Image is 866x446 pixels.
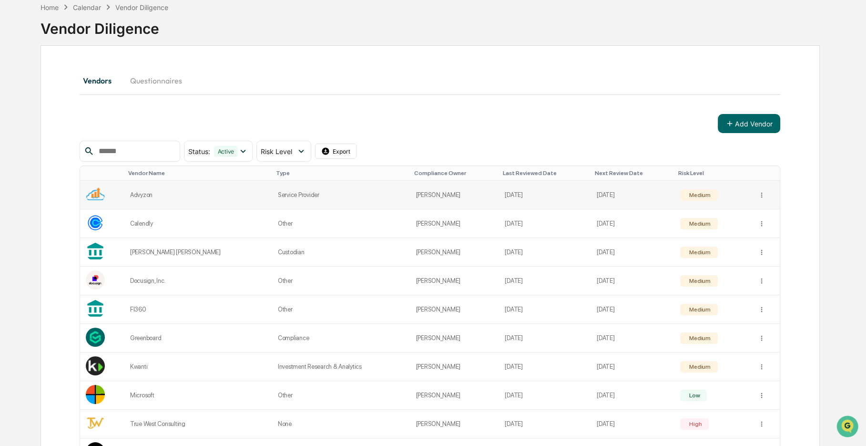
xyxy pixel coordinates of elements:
[84,129,104,137] span: [DATE]
[261,147,292,156] span: Risk Level
[410,381,499,410] td: [PERSON_NAME]
[591,181,674,209] td: [DATE]
[43,73,156,82] div: Start new chat
[687,392,700,399] div: Low
[595,170,671,176] div: Toggle SortBy
[410,209,499,238] td: [PERSON_NAME]
[687,192,710,198] div: Medium
[499,381,591,410] td: [DATE]
[410,238,499,267] td: [PERSON_NAME]
[410,324,499,353] td: [PERSON_NAME]
[214,146,238,157] div: Active
[272,410,410,438] td: None
[130,334,266,342] div: Greenboard
[687,220,710,227] div: Medium
[130,363,266,370] div: Kwanti
[760,170,776,176] div: Toggle SortBy
[687,421,702,427] div: High
[272,353,410,381] td: Investment Research & Analytics
[591,410,674,438] td: [DATE]
[499,353,591,381] td: [DATE]
[69,170,77,177] div: 🗄️
[19,187,60,197] span: Data Lookup
[272,181,410,209] td: Service Provider
[687,306,710,313] div: Medium
[86,414,105,433] img: Vendor Logo
[6,183,64,200] a: 🔎Data Lookup
[79,129,82,137] span: •
[499,295,591,324] td: [DATE]
[272,324,410,353] td: Compliance
[188,147,210,156] span: Status :
[65,165,122,182] a: 🗄️Attestations
[499,267,591,295] td: [DATE]
[162,75,173,87] button: Start new chat
[414,170,495,176] div: Toggle SortBy
[86,270,105,290] img: Vendor Logo
[499,181,591,209] td: [DATE]
[130,249,266,256] div: [PERSON_NAME] [PERSON_NAME]
[128,170,268,176] div: Toggle SortBy
[272,295,410,324] td: Other
[272,267,410,295] td: Other
[272,209,410,238] td: Other
[130,420,266,427] div: True West Consulting
[410,410,499,438] td: [PERSON_NAME]
[86,385,105,404] img: Vendor Logo
[410,267,499,295] td: [PERSON_NAME]
[499,238,591,267] td: [DATE]
[95,210,115,218] span: Pylon
[499,410,591,438] td: [DATE]
[130,191,266,198] div: Advyzon
[591,209,674,238] td: [DATE]
[67,210,115,218] a: Powered byPylon
[276,170,407,176] div: Toggle SortBy
[410,353,499,381] td: [PERSON_NAME]
[10,105,64,113] div: Past conversations
[10,170,17,177] div: 🖐️
[130,306,266,313] div: FI360
[591,238,674,267] td: [DATE]
[718,114,780,133] button: Add Vendor
[272,238,410,267] td: Custodian
[130,220,266,227] div: Calendly
[43,82,131,90] div: We're available if you need us!
[835,415,861,440] iframe: Open customer support
[88,170,121,176] div: Toggle SortBy
[591,267,674,295] td: [DATE]
[272,381,410,410] td: Other
[20,73,37,90] img: 8933085812038_c878075ebb4cc5468115_72.jpg
[10,120,25,135] img: Sigrid Alegria
[499,209,591,238] td: [DATE]
[591,381,674,410] td: [DATE]
[115,3,168,11] div: Vendor Diligence
[678,170,748,176] div: Toggle SortBy
[410,295,499,324] td: [PERSON_NAME]
[86,213,105,232] img: Vendor Logo
[73,3,101,11] div: Calendar
[591,353,674,381] td: [DATE]
[86,185,105,204] img: Vendor Logo
[591,324,674,353] td: [DATE]
[130,392,266,399] div: Microsoft
[86,328,105,347] img: Vendor Logo
[41,12,820,37] div: Vendor Diligence
[410,181,499,209] td: [PERSON_NAME]
[687,278,710,284] div: Medium
[503,170,587,176] div: Toggle SortBy
[148,104,173,115] button: See all
[86,356,105,375] img: Vendor Logo
[80,69,780,92] div: secondary tabs example
[499,324,591,353] td: [DATE]
[10,20,173,35] p: How can we help?
[122,69,190,92] button: Questionnaires
[10,188,17,196] div: 🔎
[130,277,266,284] div: Docusign, Inc.
[30,129,77,137] span: [PERSON_NAME]
[80,69,122,92] button: Vendors
[79,169,118,178] span: Attestations
[315,144,357,159] button: Export
[6,165,65,182] a: 🖐️Preclearance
